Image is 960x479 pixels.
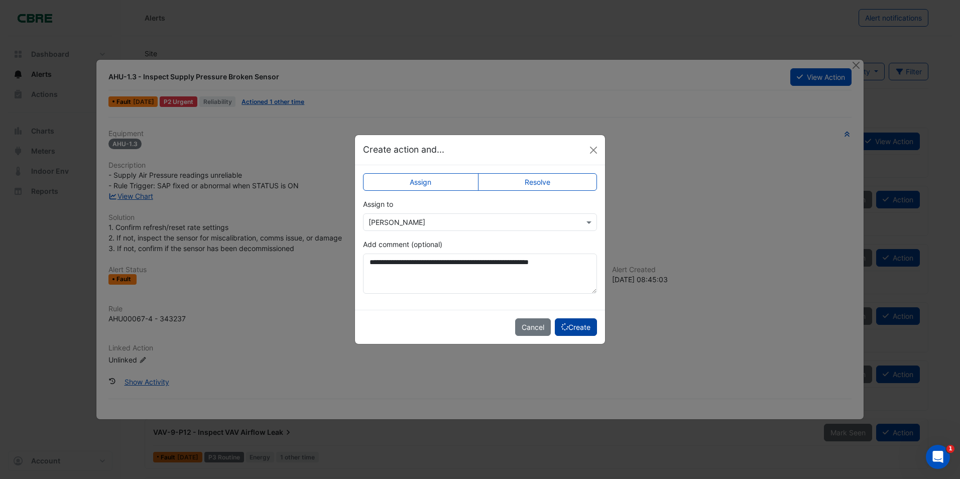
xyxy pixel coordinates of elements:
h5: Create action and... [363,143,444,156]
label: Assign [363,173,478,191]
span: 1 [946,445,954,453]
label: Assign to [363,199,393,209]
label: Add comment (optional) [363,239,442,250]
button: Create [555,318,597,336]
button: Close [586,143,601,158]
button: Cancel [515,318,551,336]
label: Resolve [478,173,597,191]
iframe: Intercom live chat [926,445,950,469]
